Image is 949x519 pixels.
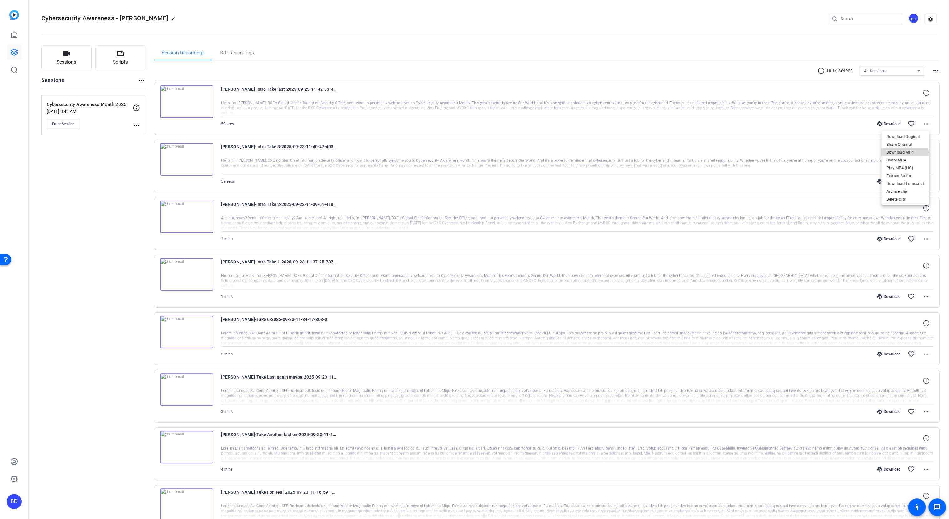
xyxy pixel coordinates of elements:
[886,133,924,140] span: Download Original
[886,188,924,195] span: Archive clip
[886,180,924,187] span: Download Transcript
[886,141,924,148] span: Share Original
[886,172,924,180] span: Extract Audio
[886,149,924,156] span: Download MP4
[886,164,924,172] span: Play MP4 (HQ)
[886,156,924,164] span: Share MP4
[886,196,924,203] span: Delete clip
